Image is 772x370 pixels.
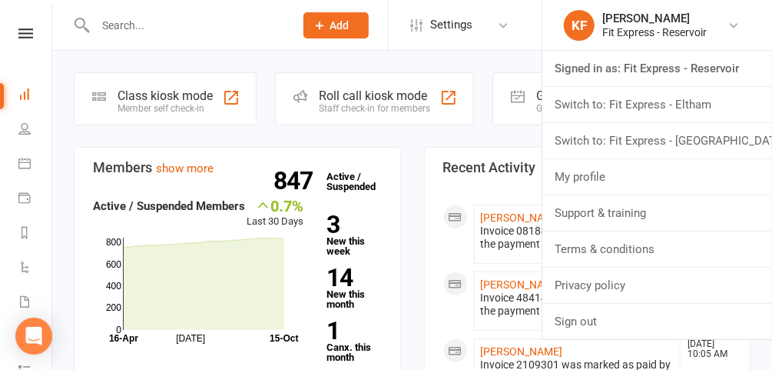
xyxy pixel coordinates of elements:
a: 14New this month [326,266,381,309]
div: Open Intercom Messenger [15,318,52,355]
a: 847Active / Suspended [319,160,386,203]
a: Support & training [542,195,772,231]
strong: Active / Suspended Members [93,199,245,213]
span: Add [330,19,350,32]
div: 0.7% [247,197,303,214]
div: Invoice 4841478 was marked as paid by the payment provider [481,292,674,318]
a: Dashboard [18,78,53,113]
div: KF [564,10,595,41]
div: Last 30 Days [247,197,303,230]
div: Roll call kiosk mode [319,88,430,103]
time: [DATE] 10:05 AM [680,339,731,359]
a: show more [156,162,214,175]
strong: 1 [326,319,375,342]
a: Privacy policy [542,268,772,303]
a: My profile [542,159,772,195]
strong: 847 [273,169,319,192]
span: Settings [430,8,472,42]
a: [PERSON_NAME] [481,345,563,358]
h3: Members [93,160,382,175]
a: Reports [18,217,53,252]
div: Invoice 0818897 was marked as paid by the payment provider [481,225,674,251]
a: 3New this week [326,213,381,256]
div: Class kiosk mode [118,88,213,103]
div: Member self check-in [118,103,213,114]
a: People [18,113,53,148]
a: Signed in as: Fit Express - Reservoir [542,51,772,86]
a: Payments [18,182,53,217]
div: Staff check-in for members [319,103,430,114]
div: Fit Express - Reservoir [602,25,707,39]
input: Search... [91,15,283,36]
a: 1Canx. this month [326,319,381,362]
a: [PERSON_NAME] [481,212,563,224]
a: Calendar [18,148,53,182]
strong: 14 [326,266,375,289]
div: Great for the front desk [536,103,707,114]
button: Add [303,12,369,38]
h3: Recent Activity [443,160,732,175]
div: General attendance kiosk mode [536,88,707,103]
a: Switch to: Fit Express - [GEOGRAPHIC_DATA] [542,123,772,158]
a: Terms & conditions [542,232,772,267]
a: [PERSON_NAME] [481,278,563,291]
a: Sign out [542,304,772,339]
a: Switch to: Fit Express - Eltham [542,87,772,122]
div: [PERSON_NAME] [602,12,707,25]
strong: 3 [326,213,375,236]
